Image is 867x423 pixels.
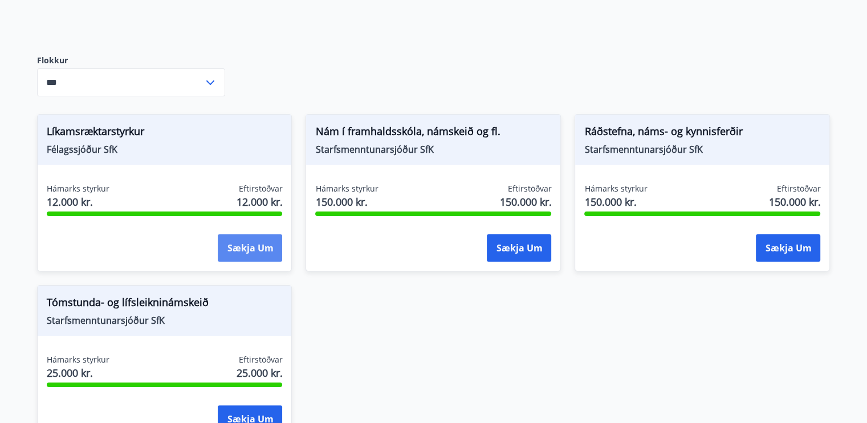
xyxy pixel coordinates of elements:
[584,124,820,143] span: Ráðstefna, náms- og kynnisferðir
[315,194,378,209] span: 150.000 kr.
[499,194,551,209] span: 150.000 kr.
[584,183,647,194] span: Hámarks styrkur
[238,354,282,365] span: Eftirstöðvar
[47,124,283,143] span: Líkamsræktarstyrkur
[507,183,551,194] span: Eftirstöðvar
[238,183,282,194] span: Eftirstöðvar
[37,55,225,66] label: Flokkur
[776,183,820,194] span: Eftirstöðvar
[236,194,282,209] span: 12.000 kr.
[487,234,551,262] button: Sækja um
[236,365,282,380] span: 25.000 kr.
[47,365,109,380] span: 25.000 kr.
[315,143,551,156] span: Starfsmenntunarsjóður SfK
[315,183,378,194] span: Hámarks styrkur
[768,194,820,209] span: 150.000 kr.
[47,143,283,156] span: Félagssjóður SfK
[315,124,551,143] span: Nám í framhaldsskóla, námskeið og fl.
[47,194,109,209] span: 12.000 kr.
[584,143,820,156] span: Starfsmenntunarsjóður SfK
[218,234,282,262] button: Sækja um
[47,354,109,365] span: Hámarks styrkur
[584,194,647,209] span: 150.000 kr.
[47,314,283,327] span: Starfsmenntunarsjóður SfK
[756,234,820,262] button: Sækja um
[47,295,283,314] span: Tómstunda- og lífsleikninámskeið
[47,183,109,194] span: Hámarks styrkur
